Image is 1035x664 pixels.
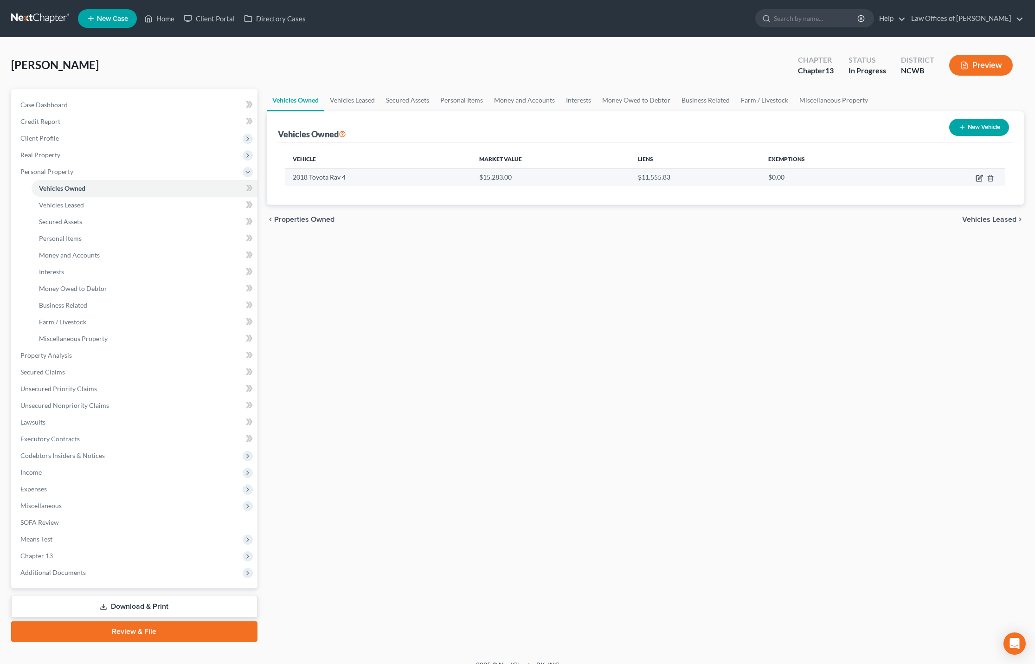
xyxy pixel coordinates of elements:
a: Help [874,10,906,27]
span: [PERSON_NAME] [11,58,99,71]
td: $11,555.83 [630,168,761,186]
span: Vehicles Leased [39,201,84,209]
span: Executory Contracts [20,435,80,443]
span: Unsecured Nonpriority Claims [20,401,109,409]
div: Vehicles Owned [278,129,346,140]
input: Search by name... [774,10,859,27]
a: Money Owed to Debtor [597,89,676,111]
span: Credit Report [20,117,60,125]
a: Miscellaneous Property [32,330,257,347]
i: chevron_left [267,216,274,223]
a: Executory Contracts [13,431,257,447]
a: Farm / Livestock [735,89,794,111]
a: Miscellaneous Property [794,89,874,111]
a: Law Offices of [PERSON_NAME] [906,10,1023,27]
button: Preview [949,55,1013,76]
a: SOFA Review [13,514,257,531]
div: NCWB [901,65,934,76]
a: Secured Assets [32,213,257,230]
th: Exemptions [761,150,903,168]
a: Interests [560,89,597,111]
th: Market Value [472,150,630,168]
i: chevron_right [1016,216,1024,223]
a: Unsecured Nonpriority Claims [13,397,257,414]
th: Vehicle [285,150,472,168]
a: Review & File [11,621,257,642]
span: New Case [97,15,128,22]
span: Business Related [39,301,87,309]
span: Real Property [20,151,60,159]
a: Personal Items [32,230,257,247]
span: SOFA Review [20,518,59,526]
td: 2018 Toyota Rav 4 [285,168,472,186]
span: Vehicles Leased [962,216,1016,223]
a: Secured Claims [13,364,257,380]
span: Expenses [20,485,47,493]
a: Money Owed to Debtor [32,280,257,297]
a: Money and Accounts [32,247,257,264]
div: Status [849,55,886,65]
a: Credit Report [13,113,257,130]
span: Personal Items [39,234,82,242]
span: Property Analysis [20,351,72,359]
span: Case Dashboard [20,101,68,109]
div: District [901,55,934,65]
span: 13 [825,66,834,75]
span: Miscellaneous [20,502,62,509]
a: Property Analysis [13,347,257,364]
a: Download & Print [11,596,257,618]
span: Lawsuits [20,418,45,426]
a: Home [140,10,179,27]
span: Client Profile [20,134,59,142]
span: Codebtors Insiders & Notices [20,451,105,459]
a: Vehicles Owned [32,180,257,197]
span: Personal Property [20,168,73,175]
a: Vehicles Owned [267,89,324,111]
th: Liens [630,150,761,168]
div: In Progress [849,65,886,76]
span: Miscellaneous Property [39,335,108,342]
span: Unsecured Priority Claims [20,385,97,393]
a: Client Portal [179,10,239,27]
a: Personal Items [435,89,489,111]
span: Means Test [20,535,52,543]
a: Vehicles Leased [324,89,380,111]
a: Unsecured Priority Claims [13,380,257,397]
a: Farm / Livestock [32,314,257,330]
span: Additional Documents [20,568,86,576]
a: Secured Assets [380,89,435,111]
span: Interests [39,268,64,276]
td: $0.00 [761,168,903,186]
button: chevron_left Properties Owned [267,216,334,223]
span: Money and Accounts [39,251,100,259]
span: Farm / Livestock [39,318,86,326]
a: Lawsuits [13,414,257,431]
td: $15,283.00 [472,168,630,186]
a: Case Dashboard [13,97,257,113]
span: Money Owed to Debtor [39,284,107,292]
span: Properties Owned [274,216,334,223]
a: Money and Accounts [489,89,560,111]
button: Vehicles Leased chevron_right [962,216,1024,223]
div: Chapter [798,55,834,65]
button: New Vehicle [949,119,1009,136]
a: Vehicles Leased [32,197,257,213]
span: Chapter 13 [20,552,53,560]
a: Business Related [676,89,735,111]
a: Directory Cases [239,10,310,27]
div: Chapter [798,65,834,76]
a: Interests [32,264,257,280]
span: Vehicles Owned [39,184,85,192]
a: Business Related [32,297,257,314]
div: Open Intercom Messenger [1003,632,1026,655]
span: Secured Assets [39,218,82,226]
span: Income [20,468,42,476]
span: Secured Claims [20,368,65,376]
